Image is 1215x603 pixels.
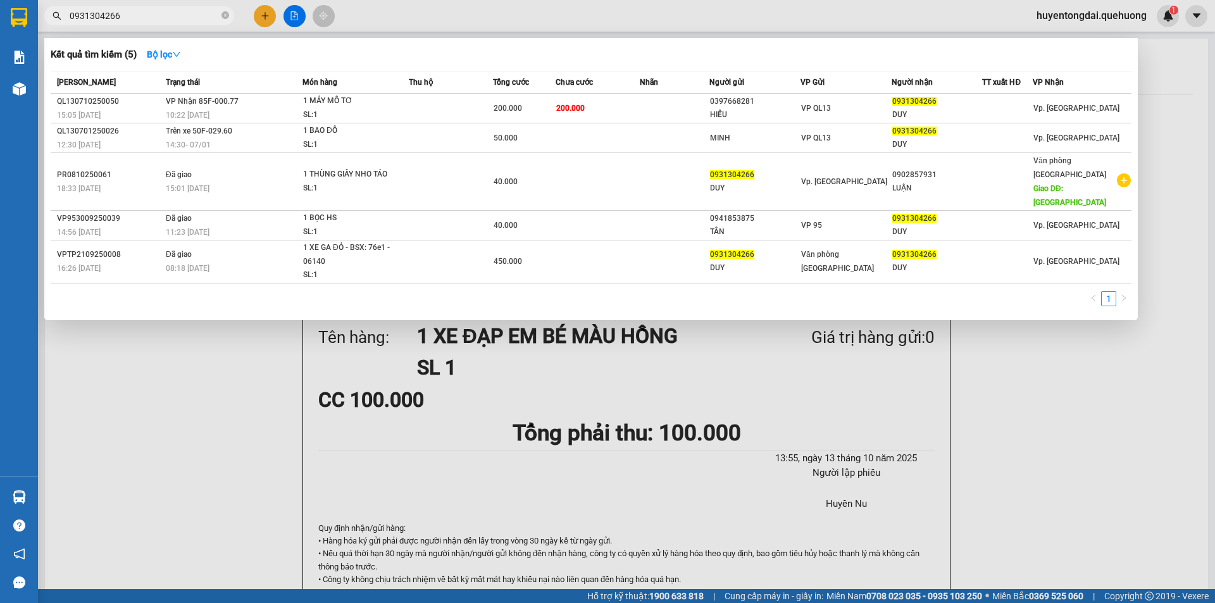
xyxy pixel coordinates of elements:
span: 0931304266 [710,250,754,259]
div: 1 BAO ĐỒ [303,124,398,138]
span: right [1120,294,1128,302]
input: Tìm tên, số ĐT hoặc mã đơn [70,9,219,23]
span: Chưa cước [556,78,593,87]
span: Tổng cước [493,78,529,87]
button: left [1086,291,1101,306]
span: Người nhận [892,78,933,87]
span: 40.000 [494,177,518,186]
span: VP Nhận [1033,78,1064,87]
strong: Bộ lọc [147,49,181,59]
img: warehouse-icon [13,82,26,96]
span: Vp. [GEOGRAPHIC_DATA] [1033,104,1119,113]
span: Vp. [GEOGRAPHIC_DATA] [1033,257,1119,266]
span: VP Gửi [801,78,825,87]
span: Văn phòng [GEOGRAPHIC_DATA] [801,250,874,273]
span: Trên xe 50F-029.60 [166,127,232,135]
div: 1 THÙNG GIẤY NHO TÁO [303,168,398,182]
span: message [13,576,25,588]
a: 1 [1102,292,1116,306]
span: plus-circle [1117,173,1131,187]
div: QL130701250026 [57,125,162,138]
span: VP QL13 [801,104,831,113]
div: DUY [892,261,982,275]
span: Món hàng [302,78,337,87]
div: 0902857931 [892,168,982,182]
img: logo-vxr [11,8,27,27]
span: 14:56 [DATE] [57,228,101,237]
span: Văn phòng [GEOGRAPHIC_DATA] [1033,156,1106,179]
span: [PERSON_NAME] [57,78,116,87]
span: down [172,50,181,59]
button: right [1116,291,1131,306]
div: DUY [710,261,800,275]
span: 40.000 [494,221,518,230]
span: 450.000 [494,257,522,266]
span: close-circle [221,11,229,19]
div: 1 XE GA ĐỎ - BSX: 76e1 - 06140 [303,241,398,268]
div: SL: 1 [303,268,398,282]
span: 18:33 [DATE] [57,184,101,193]
span: left [1090,294,1097,302]
div: TÂN [710,225,800,239]
li: Previous Page [1086,291,1101,306]
span: Vp. [GEOGRAPHIC_DATA] [1033,221,1119,230]
div: MINH [710,132,800,145]
h3: Kết quả tìm kiếm ( 5 ) [51,48,137,61]
span: question-circle [13,519,25,532]
span: Vp. [GEOGRAPHIC_DATA] [801,177,887,186]
span: Đã giao [166,250,192,259]
div: 1 BỌC HS [303,211,398,225]
span: Đã giao [166,214,192,223]
span: VP Nhận 85F-000.77 [166,97,239,106]
div: 0941853875 [710,212,800,225]
span: 0931304266 [892,214,937,223]
li: Next Page [1116,291,1131,306]
div: DUY [892,138,982,151]
span: Nhãn [640,78,658,87]
div: SL: 1 [303,182,398,196]
span: Đã giao [166,170,192,179]
span: VP 95 [801,221,822,230]
div: SL: 1 [303,138,398,152]
span: 0931304266 [892,127,937,135]
div: QL130710250050 [57,95,162,108]
div: PR0810250061 [57,168,162,182]
span: 0931304266 [710,170,754,179]
span: 15:05 [DATE] [57,111,101,120]
img: warehouse-icon [13,490,26,504]
span: 50.000 [494,134,518,142]
span: close-circle [221,10,229,22]
span: 200.000 [556,104,585,113]
span: 16:26 [DATE] [57,264,101,273]
span: TT xuất HĐ [982,78,1021,87]
span: search [53,11,61,20]
span: 200.000 [494,104,522,113]
div: HIẾU [710,108,800,121]
img: solution-icon [13,51,26,64]
span: Trạng thái [166,78,200,87]
div: 1 MÁY MÔ TƠ [303,94,398,108]
span: 11:23 [DATE] [166,228,209,237]
button: Bộ lọcdown [137,44,191,65]
div: 0397668281 [710,95,800,108]
div: DUY [892,225,982,239]
div: SL: 1 [303,108,398,122]
span: 0931304266 [892,97,937,106]
span: VP QL13 [801,134,831,142]
span: Người gửi [709,78,744,87]
span: Thu hộ [409,78,433,87]
div: SL: 1 [303,225,398,239]
li: 1 [1101,291,1116,306]
span: 10:22 [DATE] [166,111,209,120]
span: Giao DĐ: [GEOGRAPHIC_DATA] [1033,184,1106,207]
span: notification [13,548,25,560]
div: VP953009250039 [57,212,162,225]
div: LUẬN [892,182,982,195]
div: DUY [710,182,800,195]
span: 12:30 [DATE] [57,140,101,149]
span: Vp. [GEOGRAPHIC_DATA] [1033,134,1119,142]
span: 14:30 - 07/01 [166,140,211,149]
span: 0931304266 [892,250,937,259]
div: VPTP2109250008 [57,248,162,261]
div: DUY [892,108,982,121]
